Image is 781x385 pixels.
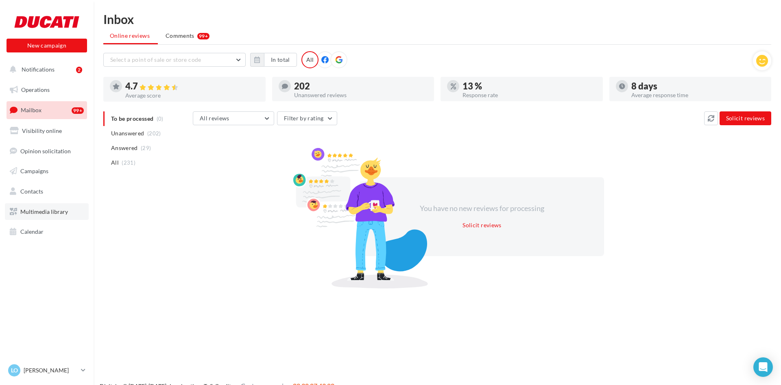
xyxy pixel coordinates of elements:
[21,107,41,113] span: Mailbox
[462,82,596,91] div: 13 %
[110,56,201,63] span: Select a point of sale or store code
[22,66,55,73] span: Notifications
[631,92,765,98] div: Average response time
[166,32,194,40] span: Comments
[122,159,135,166] span: (231)
[21,86,50,93] span: Operations
[5,163,89,180] a: Campaigns
[125,82,259,91] div: 4.7
[720,111,771,125] button: Solicit reviews
[147,130,161,137] span: (202)
[103,53,246,67] button: Select a point of sale or store code
[5,81,89,98] a: Operations
[72,107,84,114] div: 99+
[11,366,18,374] span: LO
[20,228,44,235] span: Calendar
[631,82,765,91] div: 8 days
[200,115,229,122] span: All reviews
[22,127,62,134] span: Visibility online
[7,363,87,378] a: LO [PERSON_NAME]
[294,92,428,98] div: Unanswered reviews
[20,188,43,195] span: Contacts
[5,122,89,139] a: Visibility online
[7,39,87,52] button: New campaign
[5,61,85,78] button: Notifications 2
[111,129,144,137] span: Unanswered
[5,223,89,240] a: Calendar
[412,203,552,214] div: You have no new reviews for processing
[20,208,68,215] span: Multimedia library
[5,203,89,220] a: Multimedia library
[5,143,89,160] a: Opinion solicitation
[301,51,319,68] div: All
[111,144,138,152] span: Answered
[111,159,119,167] span: All
[462,92,596,98] div: Response rate
[20,167,48,174] span: Campaigns
[5,183,89,200] a: Contacts
[24,366,78,374] p: [PERSON_NAME]
[20,147,71,154] span: Opinion solicitation
[277,111,337,125] button: Filter by rating
[264,53,297,67] button: In total
[459,220,504,230] button: Solicit reviews
[141,145,151,151] span: (29)
[250,53,297,67] button: In total
[76,67,82,73] div: 2
[294,82,428,91] div: 202
[197,33,209,39] div: 99+
[103,13,771,25] div: Inbox
[5,101,89,119] a: Mailbox99+
[753,357,773,377] div: Open Intercom Messenger
[193,111,274,125] button: All reviews
[125,93,259,98] div: Average score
